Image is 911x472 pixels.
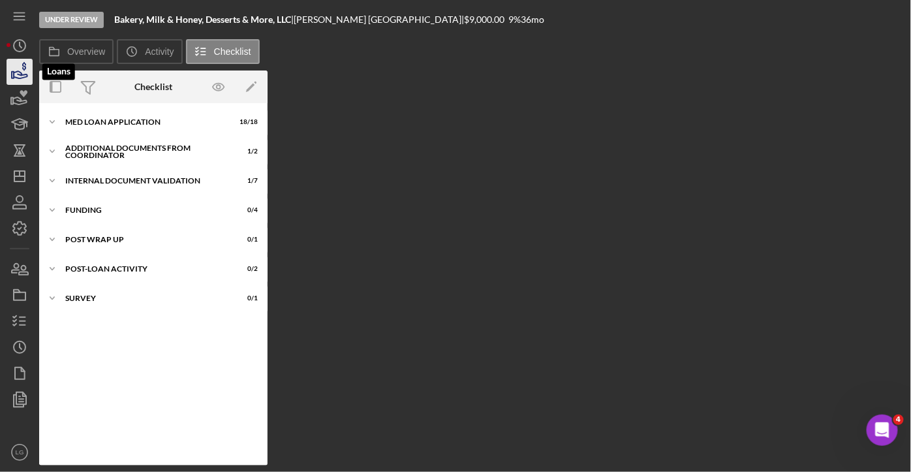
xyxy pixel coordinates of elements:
div: 9 % [508,14,521,25]
div: 0 / 1 [234,236,258,244]
button: Overview [39,39,114,64]
div: 0 / 1 [234,294,258,302]
div: Checklist [134,82,172,92]
div: $9,000.00 [464,14,508,25]
span: 4 [893,415,904,425]
div: | [114,14,294,25]
button: Checklist [186,39,260,64]
label: Checklist [214,46,251,57]
div: MED Loan Application [65,118,225,126]
div: 0 / 2 [234,265,258,273]
label: Activity [145,46,174,57]
div: Additional Documents from Coordinator [65,144,225,159]
label: Overview [67,46,105,57]
button: LG [7,439,33,465]
iframe: Intercom live chat [867,415,898,446]
div: Internal Document Validation [65,177,225,185]
div: 1 / 2 [234,148,258,155]
button: Activity [117,39,182,64]
div: [PERSON_NAME] [GEOGRAPHIC_DATA] | [294,14,464,25]
div: Survey [65,294,225,302]
div: Funding [65,206,225,214]
div: Post Wrap Up [65,236,225,244]
div: 0 / 4 [234,206,258,214]
div: Post-Loan Activity [65,265,225,273]
div: 36 mo [521,14,544,25]
div: 1 / 7 [234,177,258,185]
div: Under Review [39,12,104,28]
text: LG [16,449,24,456]
b: Bakery, Milk & Honey, Desserts & More, LLC [114,14,291,25]
div: 18 / 18 [234,118,258,126]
